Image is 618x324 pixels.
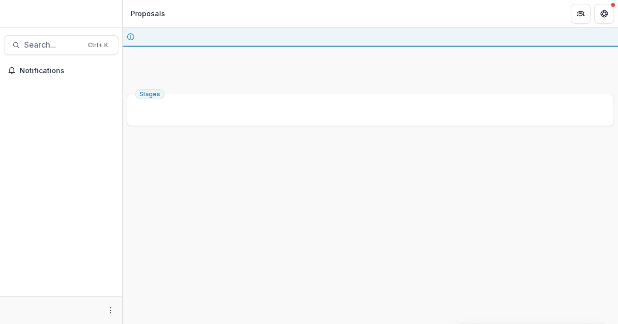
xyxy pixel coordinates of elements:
[86,40,110,51] div: Ctrl + K
[131,8,165,19] div: Proposals
[571,4,590,24] button: Partners
[105,304,116,316] button: More
[4,35,118,55] button: Search...
[4,63,118,79] button: Notifications
[127,6,169,21] nav: breadcrumb
[24,40,82,50] span: Search...
[20,67,114,75] span: Notifications
[594,4,614,24] button: Get Help
[140,91,160,98] span: Stages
